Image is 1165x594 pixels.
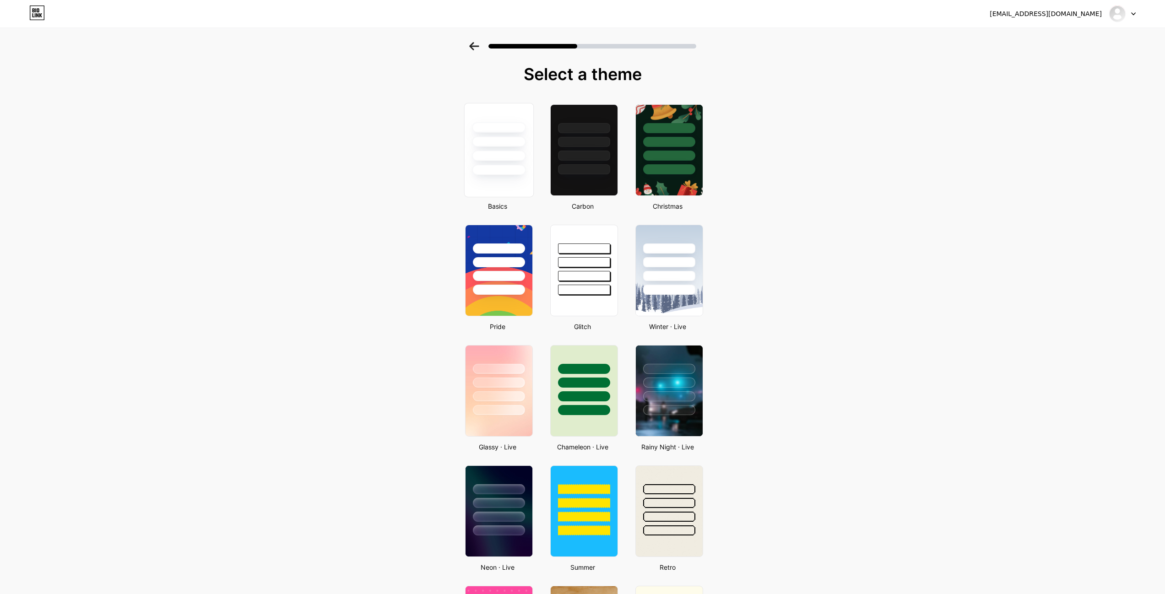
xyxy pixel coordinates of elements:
[462,442,533,452] div: Glassy · Live
[462,201,533,211] div: Basics
[547,201,618,211] div: Carbon
[633,442,703,452] div: Rainy Night · Live
[633,201,703,211] div: Christmas
[547,562,618,572] div: Summer
[462,562,533,572] div: Neon · Live
[547,322,618,331] div: Glitch
[547,442,618,452] div: Chameleon · Live
[1109,5,1126,22] img: vsbetaeorg
[462,322,533,331] div: Pride
[633,322,703,331] div: Winter · Live
[633,562,703,572] div: Retro
[990,9,1102,19] div: [EMAIL_ADDRESS][DOMAIN_NAME]
[461,65,704,83] div: Select a theme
